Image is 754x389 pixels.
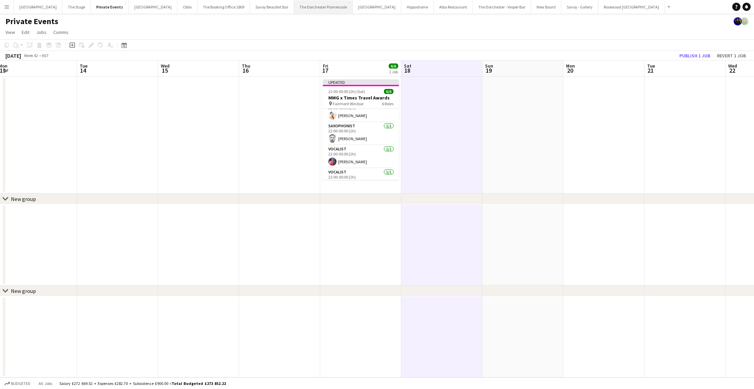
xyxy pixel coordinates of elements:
[160,67,170,74] span: 15
[323,99,399,122] app-card-role: Keys1/122:00-00:00 (2h)[PERSON_NAME]
[177,0,197,14] button: Oblix
[5,29,15,35] span: View
[473,0,531,14] button: The Dorchester - Vesper Bar
[323,145,399,168] app-card-role: Vocalist1/122:00-00:00 (2h)[PERSON_NAME]
[3,28,18,37] a: View
[5,16,58,26] h1: Private Events
[197,0,250,14] button: The Booking Office 1869
[531,0,561,14] button: New Board
[3,380,32,387] button: Budgeted
[485,63,493,69] span: Sun
[561,0,598,14] button: Savoy - Gallery
[566,63,575,69] span: Mon
[323,95,399,101] h3: MMG x Times Travel Awards
[79,67,88,74] span: 14
[51,28,71,37] a: Comms
[5,52,21,59] div: [DATE]
[22,29,30,35] span: Edit
[42,53,49,58] div: BST
[34,28,49,37] a: Jobs
[323,122,399,145] app-card-role: Saxophonist1/122:00-00:00 (2h)[PERSON_NAME]
[129,0,177,14] button: [GEOGRAPHIC_DATA]
[598,0,665,14] button: Rosewood [GEOGRAPHIC_DATA]
[322,67,328,74] span: 17
[250,0,294,14] button: Savoy Beaufort Bar
[647,63,655,69] span: Tue
[403,67,411,74] span: 18
[53,29,69,35] span: Comms
[384,89,393,94] span: 6/6
[727,67,737,74] span: 22
[22,53,39,58] span: Week 42
[11,288,36,294] div: New group
[241,67,250,74] span: 16
[37,381,54,386] span: All jobs
[62,0,91,14] button: The Stage
[565,67,575,74] span: 20
[734,17,742,25] app-user-avatar: Celine Amara
[36,29,46,35] span: Jobs
[11,381,31,386] span: Budgeted
[333,101,364,106] span: Fairmont Windsor
[404,63,411,69] span: Sat
[242,63,250,69] span: Thu
[59,381,226,386] div: Salary £272 669.52 + Expenses £282.70 + Subsistence £900.00 =
[80,63,88,69] span: Tue
[646,67,655,74] span: 21
[728,63,737,69] span: Wed
[323,79,399,180] app-job-card: Updated22:00-00:00 (2h) (Sat)6/6MMG x Times Travel Awards Fairmont Windsor6 RolesDrummer1/122:00-...
[389,63,398,69] span: 6/6
[677,51,713,60] button: Publish 1 job
[323,168,399,191] app-card-role: Vocalist1/122:00-00:00 (2h)
[434,0,473,14] button: Alba Restaurant
[14,0,62,14] button: [GEOGRAPHIC_DATA]
[382,101,393,106] span: 6 Roles
[294,0,353,14] button: The Dorchester Promenade
[484,67,493,74] span: 19
[401,0,434,14] button: Hippodrome
[353,0,401,14] button: [GEOGRAPHIC_DATA]
[91,0,129,14] button: Private Events
[11,196,36,202] div: New group
[740,17,749,25] app-user-avatar: Celine Amara
[323,79,399,85] div: Updated
[161,63,170,69] span: Wed
[19,28,32,37] a: Edit
[389,69,398,74] div: 1 Job
[323,63,328,69] span: Fri
[172,381,226,386] span: Total Budgeted £273 852.22
[714,51,749,60] button: Revert 1 job
[328,89,365,94] span: 22:00-00:00 (2h) (Sat)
